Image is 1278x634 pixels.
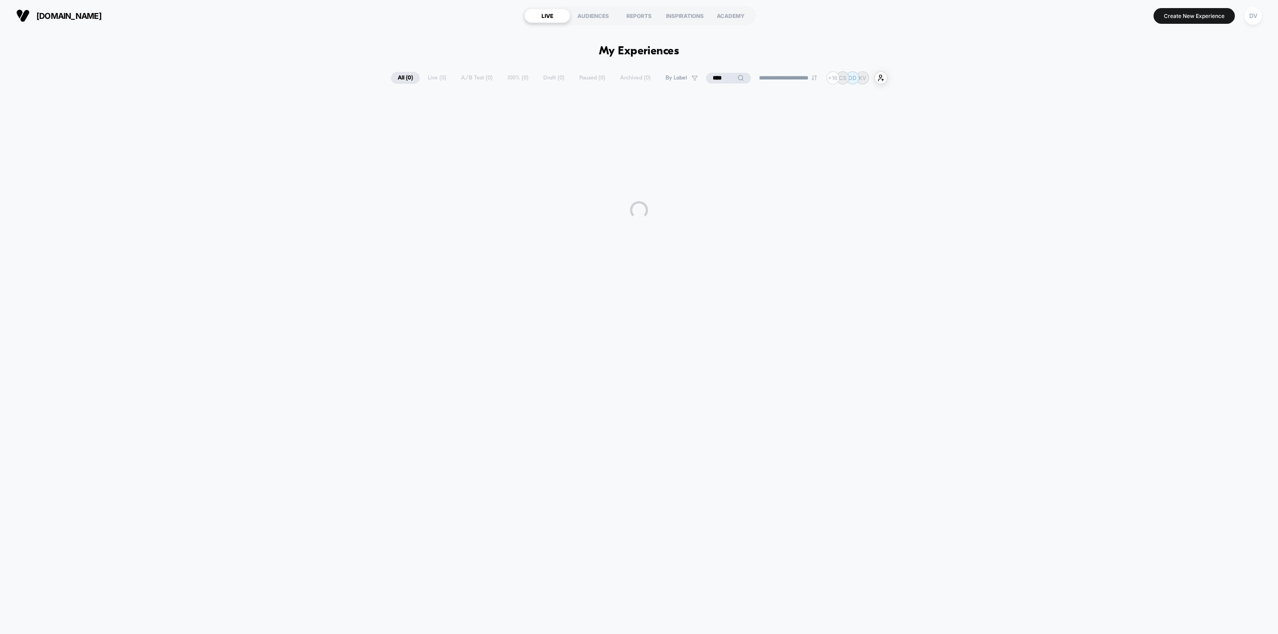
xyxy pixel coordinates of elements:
button: Create New Experience [1154,8,1235,24]
div: + 16 [826,71,839,84]
div: LIVE [524,9,570,23]
span: All ( 0 ) [391,72,420,84]
h1: My Experiences [599,45,679,58]
span: By Label [666,75,687,81]
p: CS [839,75,847,81]
p: KV [859,75,866,81]
span: [DOMAIN_NAME] [36,11,102,21]
div: ACADEMY [708,9,754,23]
p: DD [848,75,856,81]
img: end [812,75,817,80]
div: AUDIENCES [570,9,616,23]
div: INSPIRATIONS [662,9,708,23]
button: DV [1242,7,1265,25]
button: [DOMAIN_NAME] [13,9,104,23]
div: REPORTS [616,9,662,23]
div: DV [1244,7,1262,25]
img: Visually logo [16,9,30,22]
